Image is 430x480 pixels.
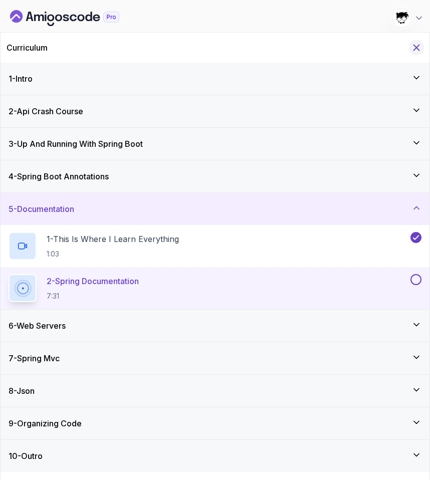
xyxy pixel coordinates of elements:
h3: 5 - Documentation [9,203,74,215]
button: 3-Up And Running With Spring Boot [1,128,429,160]
button: 2-Spring Documentation7:31 [9,274,421,302]
button: 8-Json [1,375,429,407]
button: 6-Web Servers [1,310,429,342]
img: user profile image [392,9,411,28]
button: 4-Spring Boot Annotations [1,160,429,192]
h3: 1 - Intro [9,73,33,85]
p: 7:31 [47,291,139,301]
button: 10-Outro [1,440,429,472]
h3: 4 - Spring Boot Annotations [9,170,109,182]
button: user profile image [392,8,424,28]
h3: 3 - Up And Running With Spring Boot [9,138,143,150]
h3: 8 - Json [9,385,35,397]
a: Dashboard [10,10,142,26]
button: 5-Documentation [1,193,429,225]
h3: 9 - Organizing Code [9,417,82,429]
button: Hide Curriculum for mobile [409,40,424,56]
h3: 2 - Api Crash Course [9,105,83,117]
p: 1:03 [47,249,179,259]
h3: 6 - Web Servers [9,320,66,332]
p: 2 - Spring Documentation [47,275,139,287]
button: 1-This Is Where I Learn Everything1:03 [9,232,421,260]
button: 2-Api Crash Course [1,95,429,127]
h2: Curriculum [7,42,48,54]
h3: 10 - Outro [9,450,43,462]
p: 1 - This Is Where I Learn Everything [47,233,179,245]
button: 1-Intro [1,63,429,95]
button: 9-Organizing Code [1,407,429,439]
button: 7-Spring Mvc [1,342,429,374]
h3: 7 - Spring Mvc [9,352,60,364]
